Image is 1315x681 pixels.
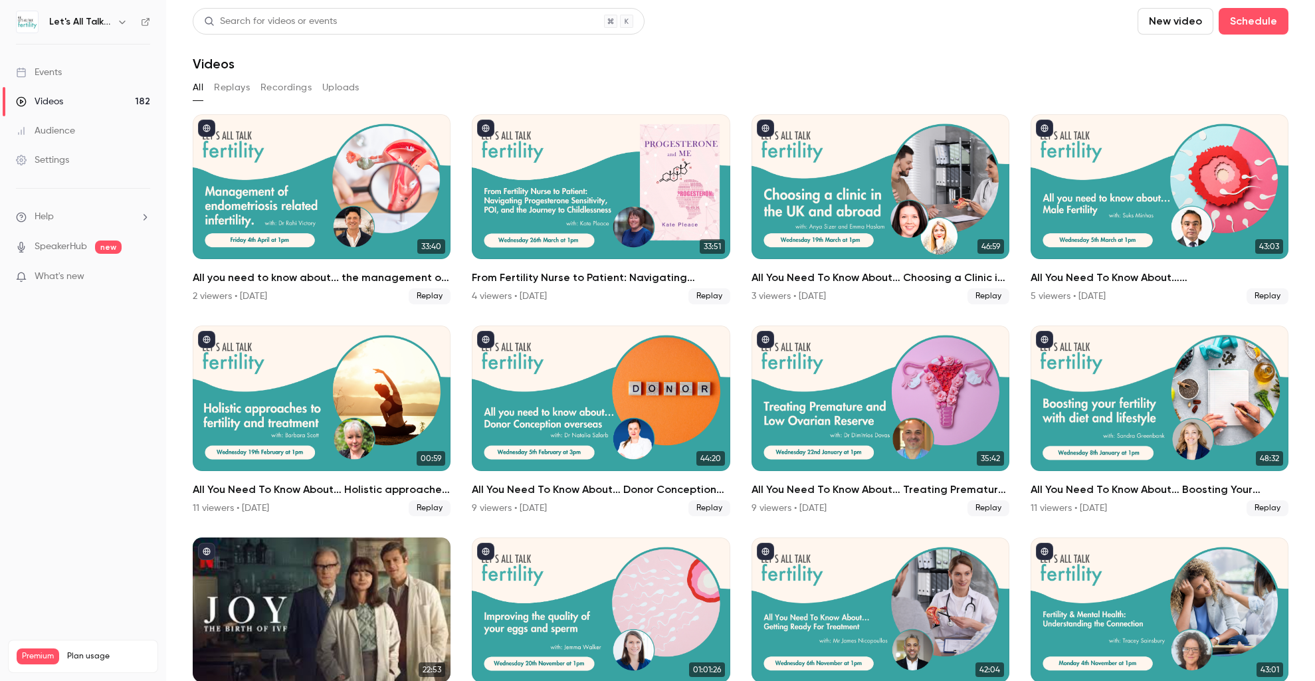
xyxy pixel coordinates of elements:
[1036,331,1053,348] button: published
[409,288,451,304] span: Replay
[1255,239,1283,254] span: 43:03
[688,288,730,304] span: Replay
[700,239,725,254] span: 33:51
[417,239,445,254] span: 33:40
[214,77,250,98] button: Replays
[757,331,774,348] button: published
[49,15,112,29] h6: Let's All Talk Fertility
[193,77,203,98] button: All
[472,502,547,515] div: 9 viewers • [DATE]
[198,331,215,348] button: published
[1031,114,1288,304] li: All You Need To Know About… Male Fertility
[967,500,1009,516] span: Replay
[752,482,1009,498] h2: All You Need To Know About… Treating Premature and Low Ovarian Reserve
[752,502,827,515] div: 9 viewers • [DATE]
[193,56,235,72] h1: Videos
[193,502,269,515] div: 11 viewers • [DATE]
[689,662,725,677] span: 01:01:26
[16,66,62,79] div: Events
[198,543,215,560] button: published
[204,15,337,29] div: Search for videos or events
[134,271,150,283] iframe: Noticeable Trigger
[193,270,451,286] h2: All you need to know about... the management of [MEDICAL_DATA] related [MEDICAL_DATA]
[472,114,730,304] li: From Fertility Nurse to Patient: Navigating Progesterone Sensitivity, POI, and the Journey to Chi...
[1031,270,1288,286] h2: All You Need To Know About… [DEMOGRAPHIC_DATA] Fertility
[472,326,730,516] li: All You Need To Know About… Donor Conception Overseas
[975,662,1004,677] span: 42:04
[193,326,451,516] a: 00:59All You Need To Know About… Holistic approaches to fertility and treatment11 viewers • [DATE...
[757,543,774,560] button: published
[193,326,451,516] li: All You Need To Know About… Holistic approaches to fertility and treatment
[17,648,59,664] span: Premium
[193,114,451,304] a: 33:40All you need to know about... the management of [MEDICAL_DATA] related [MEDICAL_DATA]2 viewe...
[193,8,1288,673] section: Videos
[95,241,122,254] span: new
[752,114,1009,304] a: 46:59All You Need To Know About… Choosing a Clinic in the [GEOGRAPHIC_DATA] and Abroad3 viewers •...
[1257,662,1283,677] span: 43:01
[696,451,725,466] span: 44:20
[17,11,38,33] img: Let's All Talk Fertility
[1247,500,1288,516] span: Replay
[752,270,1009,286] h2: All You Need To Know About… Choosing a Clinic in the [GEOGRAPHIC_DATA] and Abroad
[757,120,774,137] button: published
[198,120,215,137] button: published
[967,288,1009,304] span: Replay
[193,290,267,303] div: 2 viewers • [DATE]
[1036,543,1053,560] button: published
[35,210,54,224] span: Help
[1036,120,1053,137] button: published
[752,326,1009,516] a: 35:42All You Need To Know About… Treating Premature and Low Ovarian Reserve9 viewers • [DATE]Replay
[16,153,69,167] div: Settings
[35,270,84,284] span: What's new
[419,662,445,677] span: 22:53
[1031,326,1288,516] li: All You Need To Know About… Boosting Your Fertility with Diet and Lifestyle
[16,95,63,108] div: Videos
[472,270,730,286] h2: From Fertility Nurse to Patient: Navigating [MEDICAL_DATA] Sensitivity, POI, and the Journey to C...
[977,451,1004,466] span: 35:42
[193,114,451,304] li: All you need to know about... the management of endometriosis related infertility
[688,500,730,516] span: Replay
[472,114,730,304] a: 33:51From Fertility Nurse to Patient: Navigating [MEDICAL_DATA] Sensitivity, POI, and the Journey...
[477,331,494,348] button: published
[1138,8,1213,35] button: New video
[322,77,359,98] button: Uploads
[193,482,451,498] h2: All You Need To Know About… Holistic approaches to fertility and treatment
[260,77,312,98] button: Recordings
[16,210,150,224] li: help-dropdown-opener
[1031,326,1288,516] a: 48:32All You Need To Know About… Boosting Your Fertility with Diet and Lifestyle11 viewers • [DAT...
[477,120,494,137] button: published
[1031,482,1288,498] h2: All You Need To Know About… Boosting Your Fertility with Diet and Lifestyle
[16,124,75,138] div: Audience
[1031,290,1106,303] div: 5 viewers • [DATE]
[1256,451,1283,466] span: 48:32
[1031,502,1107,515] div: 11 viewers • [DATE]
[472,290,547,303] div: 4 viewers • [DATE]
[477,543,494,560] button: published
[417,451,445,466] span: 00:59
[752,114,1009,304] li: All You Need To Know About… Choosing a Clinic in the UK and Abroad
[752,290,826,303] div: 3 viewers • [DATE]
[1031,114,1288,304] a: 43:03All You Need To Know About… [DEMOGRAPHIC_DATA] Fertility5 viewers • [DATE]Replay
[1247,288,1288,304] span: Replay
[472,482,730,498] h2: All You Need To Know About… Donor Conception Overseas
[1219,8,1288,35] button: Schedule
[752,326,1009,516] li: All You Need To Know About… Treating Premature and Low Ovarian Reserve
[35,240,87,254] a: SpeakerHub
[67,651,150,662] span: Plan usage
[977,239,1004,254] span: 46:59
[409,500,451,516] span: Replay
[472,326,730,516] a: 44:20All You Need To Know About… Donor Conception Overseas9 viewers • [DATE]Replay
